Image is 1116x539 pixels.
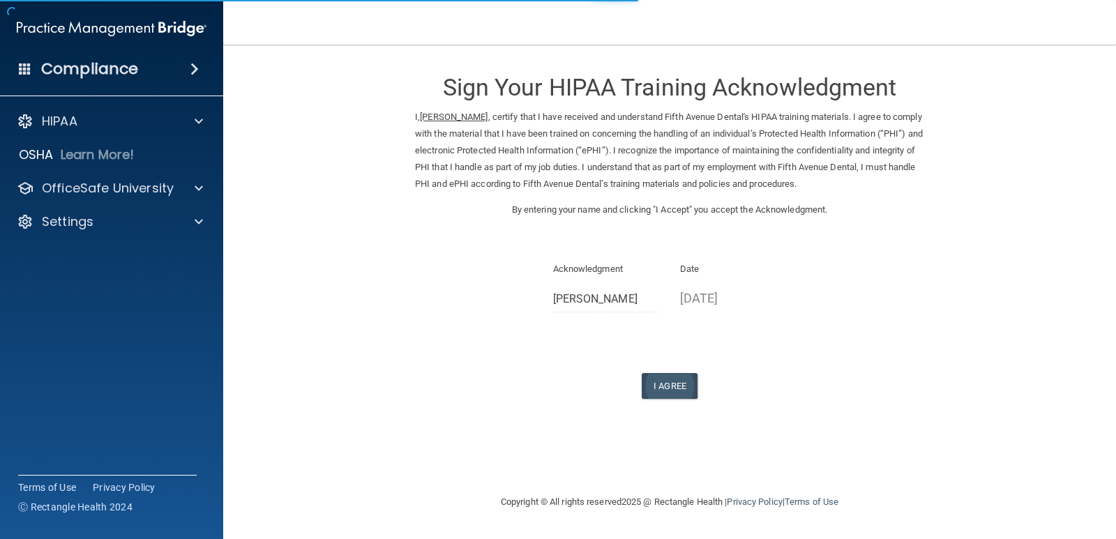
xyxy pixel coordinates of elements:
[680,261,787,278] p: Date
[415,202,924,218] p: By entering your name and clicking "I Accept" you accept the Acknowledgment.
[41,59,138,79] h4: Compliance
[680,287,787,310] p: [DATE]
[17,213,203,230] a: Settings
[415,480,924,524] div: Copyright © All rights reserved 2025 @ Rectangle Health | |
[61,146,135,163] p: Learn More!
[17,15,206,43] img: PMB logo
[553,287,660,312] input: Full Name
[415,75,924,100] h3: Sign Your HIPAA Training Acknowledgment
[18,500,133,514] span: Ⓒ Rectangle Health 2024
[553,261,660,278] p: Acknowledgment
[642,373,697,399] button: I Agree
[93,480,156,494] a: Privacy Policy
[42,213,93,230] p: Settings
[18,480,76,494] a: Terms of Use
[415,109,924,192] p: I, , certify that I have received and understand Fifth Avenue Dental's HIPAA training materials. ...
[785,496,838,507] a: Terms of Use
[42,113,77,130] p: HIPAA
[17,180,203,197] a: OfficeSafe University
[42,180,174,197] p: OfficeSafe University
[19,146,54,163] p: OSHA
[17,113,203,130] a: HIPAA
[420,112,488,122] ins: [PERSON_NAME]
[727,496,782,507] a: Privacy Policy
